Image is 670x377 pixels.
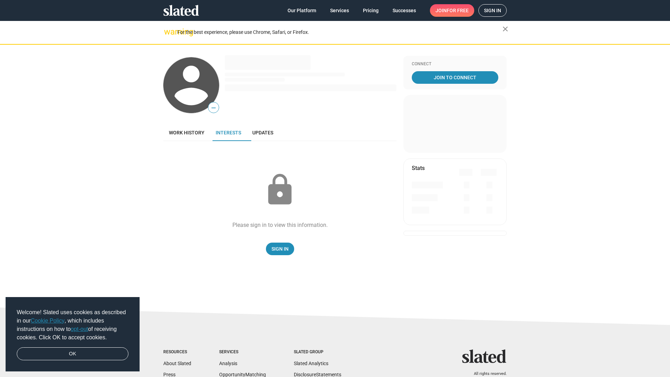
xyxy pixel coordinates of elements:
mat-icon: lock [262,172,297,207]
mat-icon: warning [164,28,172,36]
span: Interests [216,130,241,135]
span: Updates [252,130,273,135]
a: Updates [247,124,279,141]
a: Cookie Policy [31,318,65,324]
span: Join [435,4,469,17]
a: dismiss cookie message [17,347,128,361]
a: opt-out [71,326,88,332]
div: cookieconsent [6,297,140,372]
span: Services [330,4,349,17]
span: Join To Connect [413,71,497,84]
a: Interests [210,124,247,141]
span: Sign In [271,243,289,255]
span: Sign in [484,5,501,16]
a: Services [325,4,355,17]
span: Successes [393,4,416,17]
div: Services [219,349,266,355]
div: Slated Group [294,349,341,355]
a: About Slated [163,361,191,366]
mat-card-title: Stats [412,164,425,172]
a: Joinfor free [430,4,474,17]
div: Connect [412,61,498,67]
mat-icon: close [501,25,509,33]
span: — [208,103,219,112]
span: Work history [169,130,204,135]
a: Slated Analytics [294,361,328,366]
a: Our Platform [282,4,322,17]
a: Work history [163,124,210,141]
a: Sign In [266,243,294,255]
span: Welcome! Slated uses cookies as described in our , which includes instructions on how to of recei... [17,308,128,342]
a: Join To Connect [412,71,498,84]
span: Pricing [363,4,379,17]
span: Our Platform [288,4,316,17]
a: Pricing [357,4,384,17]
a: Sign in [478,4,507,17]
div: For the best experience, please use Chrome, Safari, or Firefox. [177,28,502,37]
a: Analysis [219,361,237,366]
div: Please sign in to view this information. [232,221,328,229]
div: Resources [163,349,191,355]
a: Successes [387,4,422,17]
span: for free [447,4,469,17]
